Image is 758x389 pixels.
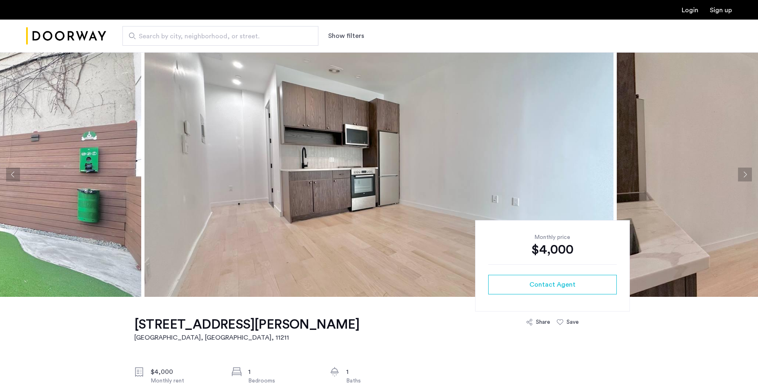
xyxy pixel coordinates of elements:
[346,367,415,377] div: 1
[6,168,20,181] button: Previous apartment
[536,318,550,326] div: Share
[710,7,732,13] a: Registration
[139,31,296,41] span: Search by city, neighborhood, or street.
[488,241,617,258] div: $4,000
[151,367,219,377] div: $4,000
[488,275,617,294] button: button
[134,316,360,333] h1: [STREET_ADDRESS][PERSON_NAME]
[122,26,318,46] input: Apartment Search
[682,7,698,13] a: Login
[134,333,360,343] h2: [GEOGRAPHIC_DATA], [GEOGRAPHIC_DATA] , 11211
[738,168,752,181] button: Next apartment
[134,316,360,343] a: [STREET_ADDRESS][PERSON_NAME][GEOGRAPHIC_DATA], [GEOGRAPHIC_DATA], 11211
[26,21,106,51] a: Cazamio Logo
[529,280,576,290] span: Contact Agent
[248,377,317,385] div: Bedrooms
[248,367,317,377] div: 1
[328,31,364,41] button: Show or hide filters
[144,52,614,297] img: apartment
[488,233,617,241] div: Monthly price
[151,377,219,385] div: Monthly rent
[26,21,106,51] img: logo
[346,377,415,385] div: Baths
[567,318,579,326] div: Save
